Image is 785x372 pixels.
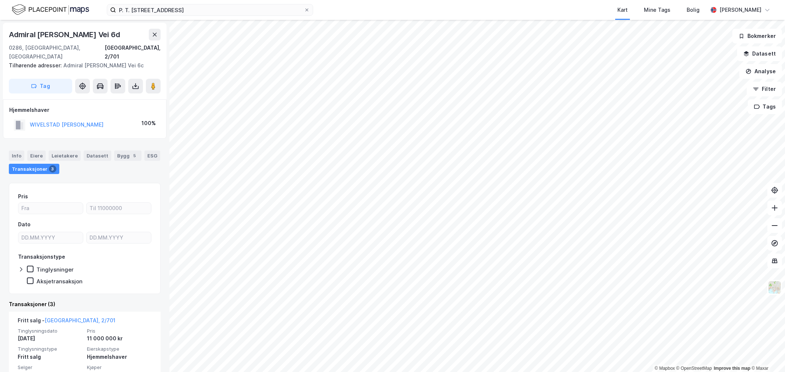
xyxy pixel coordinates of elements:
[131,152,139,159] div: 5
[18,352,83,361] div: Fritt salg
[49,165,56,173] div: 3
[9,79,72,93] button: Tag
[617,6,628,14] div: Kart
[87,232,151,243] input: DD.MM.YYYY
[655,366,675,371] a: Mapbox
[144,150,160,161] div: ESG
[18,346,83,352] span: Tinglysningstype
[9,106,160,114] div: Hjemmelshaver
[676,366,712,371] a: OpenStreetMap
[644,6,670,14] div: Mine Tags
[739,64,782,79] button: Analyse
[87,346,152,352] span: Eierskapstype
[9,61,155,70] div: Admiral [PERSON_NAME] Vei 6c
[719,6,761,14] div: [PERSON_NAME]
[9,164,59,174] div: Transaksjoner
[87,334,152,343] div: 11 000 000 kr
[45,317,115,323] a: [GEOGRAPHIC_DATA], 2/701
[27,150,46,161] div: Eiere
[737,46,782,61] button: Datasett
[9,300,161,309] div: Transaksjoner (3)
[18,232,83,243] input: DD.MM.YYYY
[18,316,115,328] div: Fritt salg -
[687,6,700,14] div: Bolig
[87,328,152,334] span: Pris
[18,334,83,343] div: [DATE]
[84,150,111,161] div: Datasett
[87,364,152,371] span: Kjøper
[12,3,89,16] img: logo.f888ab2527a4732fd821a326f86c7f29.svg
[768,280,782,294] img: Z
[114,150,141,161] div: Bygg
[105,43,161,61] div: [GEOGRAPHIC_DATA], 2/701
[18,252,65,261] div: Transaksjonstype
[9,29,121,40] div: Admiral [PERSON_NAME] Vei 6d
[748,337,785,372] iframe: Chat Widget
[9,43,105,61] div: 0286, [GEOGRAPHIC_DATA], [GEOGRAPHIC_DATA]
[714,366,750,371] a: Improve this map
[9,150,24,161] div: Info
[116,4,304,15] input: Søk på adresse, matrikkel, gårdeiere, leietakere eller personer
[18,220,31,229] div: Dato
[36,266,74,273] div: Tinglysninger
[747,82,782,96] button: Filter
[36,278,83,285] div: Aksjetransaksjon
[141,119,156,128] div: 100%
[18,192,28,201] div: Pris
[87,352,152,361] div: Hjemmelshaver
[18,328,83,334] span: Tinglysningsdato
[9,62,63,68] span: Tilhørende adresser:
[732,29,782,43] button: Bokmerker
[748,337,785,372] div: Kontrollprogram for chat
[748,99,782,114] button: Tags
[49,150,81,161] div: Leietakere
[18,203,83,214] input: Fra
[87,203,151,214] input: Til 11000000
[18,364,83,371] span: Selger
